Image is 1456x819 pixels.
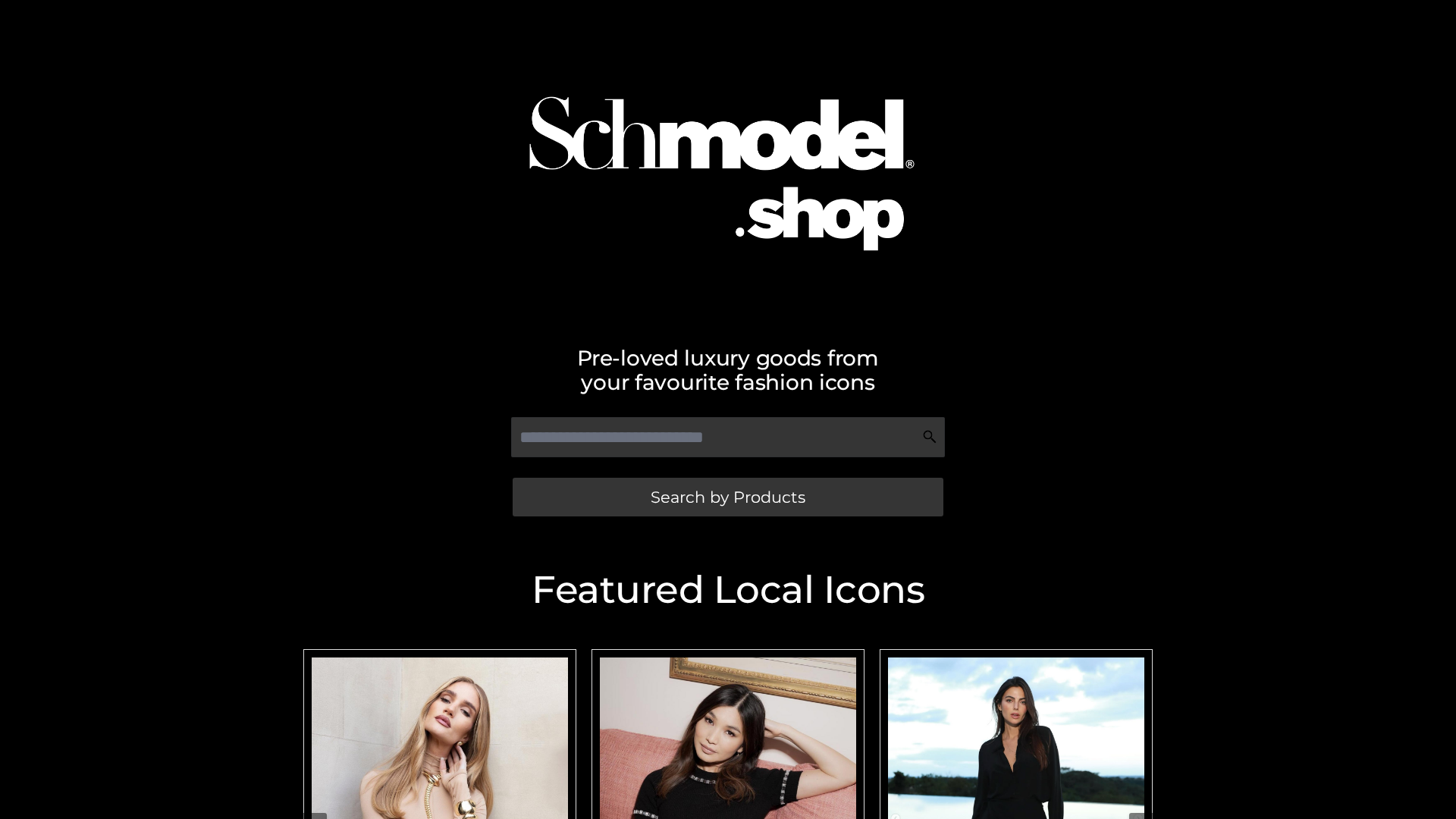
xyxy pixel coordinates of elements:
h2: Pre-loved luxury goods from your favourite fashion icons [296,346,1160,394]
span: Search by Products [651,489,805,505]
img: Search Icon [922,429,937,444]
a: Search by Products [513,478,943,516]
h2: Featured Local Icons​ [296,571,1160,609]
